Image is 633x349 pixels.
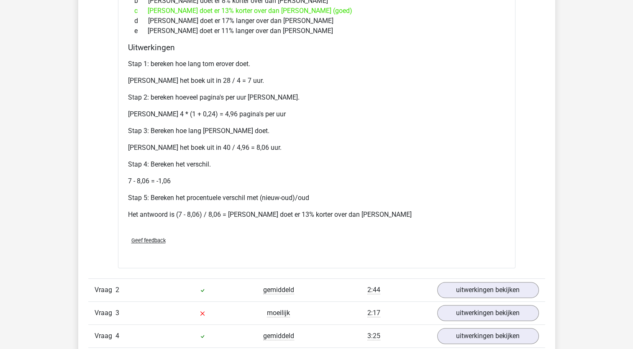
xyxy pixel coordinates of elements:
[128,159,505,169] p: Stap 4: Bereken het verschil.
[437,282,539,298] a: uitwerkingen bekijken
[128,16,505,26] div: [PERSON_NAME] doet er 17% langer over dan [PERSON_NAME]
[128,193,505,203] p: Stap 5: Bereken het procentuele verschil met (nieuw-oud)/oud
[367,286,380,294] span: 2:44
[367,309,380,317] span: 2:17
[267,309,290,317] span: moeilijk
[128,126,505,136] p: Stap 3: Bereken hoe lang [PERSON_NAME] doet.
[367,332,380,340] span: 3:25
[134,26,148,36] span: e
[263,332,294,340] span: gemiddeld
[115,309,119,317] span: 3
[437,305,539,321] a: uitwerkingen bekijken
[128,59,505,69] p: Stap 1: bereken hoe lang tom erover doet.
[128,6,505,16] div: [PERSON_NAME] doet er 13% korter over dan [PERSON_NAME] (goed)
[115,286,119,294] span: 2
[134,6,148,16] span: c
[128,76,505,86] p: [PERSON_NAME] het boek uit in 28 / 4 = 7 uur.
[128,26,505,36] div: [PERSON_NAME] doet er 11% langer over dan [PERSON_NAME]
[95,308,115,318] span: Vraag
[128,210,505,220] p: Het antwoord is (7 - 8,06) / 8,06 = [PERSON_NAME] doet er 13% korter over dan [PERSON_NAME]
[134,16,148,26] span: d
[131,237,166,244] span: Geef feedback
[128,92,505,103] p: Stap 2: bereken hoeveel pagina's per uur [PERSON_NAME].
[95,331,115,341] span: Vraag
[95,285,115,295] span: Vraag
[128,109,505,119] p: [PERSON_NAME] 4 * (1 + 0,24) = 4,96 pagina's per uur
[263,286,294,294] span: gemiddeld
[437,328,539,344] a: uitwerkingen bekijken
[128,143,505,153] p: [PERSON_NAME] het boek uit in 40 / 4,96 = 8,06 uur.
[115,332,119,340] span: 4
[128,43,505,52] h4: Uitwerkingen
[128,176,505,186] p: 7 - 8,06 = -1,06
